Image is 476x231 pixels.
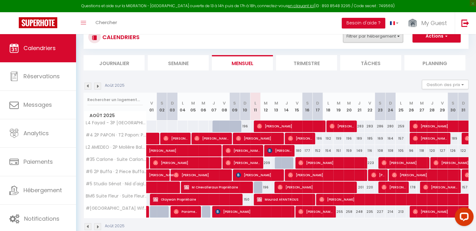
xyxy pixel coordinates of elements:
[406,145,417,157] div: 96
[153,157,218,169] span: [PERSON_NAME]
[223,100,226,106] abbr: V
[191,100,195,106] abbr: M
[261,157,271,169] div: 209
[177,93,188,121] th: 04
[215,206,291,218] span: [PERSON_NAME]
[85,194,147,198] span: BM6 Suite Fleur · Suite Fleur 3P Centrale/Terrasse, Clim & WIFI
[174,206,198,218] span: Parameswaramoorthy Ponnuthurai
[261,93,271,121] th: 12
[288,3,314,8] a: en cliquant ici
[423,181,458,193] span: [PERSON_NAME]
[85,157,147,162] span: #35 Carlone · Suite Carlone 5min de la mer/ Clim et Terrasse
[306,100,309,106] abbr: S
[437,93,448,121] th: 29
[323,145,333,157] div: 154
[171,100,174,106] abbr: D
[240,194,250,205] div: 150
[250,93,261,121] th: 11
[354,182,365,193] div: 201
[354,133,365,144] div: 189
[400,100,402,106] abbr: L
[149,141,250,153] span: [PERSON_NAME]
[448,133,458,144] div: 189
[365,157,375,169] div: 223
[412,30,461,43] button: Actions
[389,100,392,106] abbr: D
[333,145,344,157] div: 151
[458,182,468,193] div: 157
[23,129,49,137] span: Analytics
[392,169,457,181] span: [PERSON_NAME]
[313,133,323,144] div: 186
[417,145,427,157] div: 118
[323,133,333,144] div: 192
[257,120,322,132] span: [PERSON_NAME]
[271,93,281,121] th: 13
[347,100,351,106] abbr: M
[431,100,433,106] abbr: J
[233,100,236,106] abbr: S
[161,100,163,106] abbr: S
[354,206,365,218] div: 248
[146,93,157,121] th: 01
[375,145,385,157] div: 108
[417,93,427,121] th: 27
[420,100,423,106] abbr: M
[95,19,117,26] span: Chercher
[379,100,381,106] abbr: S
[281,93,292,121] th: 14
[451,100,454,106] abbr: S
[365,93,375,121] th: 22
[354,145,365,157] div: 149
[295,100,298,106] abbr: V
[385,93,396,121] th: 24
[85,133,147,137] span: #4 2P PAPON · T2 Papon: Parking- climatisé - terrasse & wifi
[385,206,396,218] div: 214
[288,132,312,144] span: [PERSON_NAME]
[385,133,396,144] div: 164
[150,100,153,106] abbr: V
[212,55,273,70] li: Mensuel
[288,169,364,181] span: [PERSON_NAME]
[342,18,385,28] button: Besoin d'aide ?
[219,93,229,121] th: 08
[333,206,344,218] div: 255
[330,120,354,132] span: [PERSON_NAME]
[292,93,302,121] th: 15
[276,55,337,70] li: Trimestre
[23,158,53,166] span: Paiements
[84,111,146,120] span: Août 2025
[229,93,240,121] th: 09
[148,55,209,70] li: Semaine
[375,206,385,218] div: 227
[375,133,385,144] div: 169
[381,181,406,193] span: [PERSON_NAME]
[298,206,333,218] span: [PERSON_NAME]
[421,19,447,27] span: My Guest
[313,145,323,157] div: 152
[105,83,125,89] p: Août 2025
[202,100,205,106] abbr: M
[236,169,281,181] span: [PERSON_NAME]
[333,133,344,144] div: 199
[19,17,57,28] img: Super Booking
[340,55,401,70] li: Tâches
[396,121,406,132] div: 259
[84,55,145,70] li: Journalier
[261,182,271,193] div: 196
[365,206,375,218] div: 235
[85,145,147,150] span: L2 AMEDEO · 2P Molière Balcony/AC/Wifi/5mins Tram & 10mins Sea
[91,12,122,34] a: Chercher
[365,121,375,132] div: 283
[406,93,417,121] th: 26
[23,72,60,80] span: Réservations
[313,93,323,121] th: 17
[427,93,437,121] th: 28
[323,93,333,121] th: 18
[264,100,268,106] abbr: M
[163,132,187,144] span: [PERSON_NAME]
[146,145,157,157] a: [PERSON_NAME]
[146,169,157,181] a: [PERSON_NAME]
[254,100,256,106] abbr: L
